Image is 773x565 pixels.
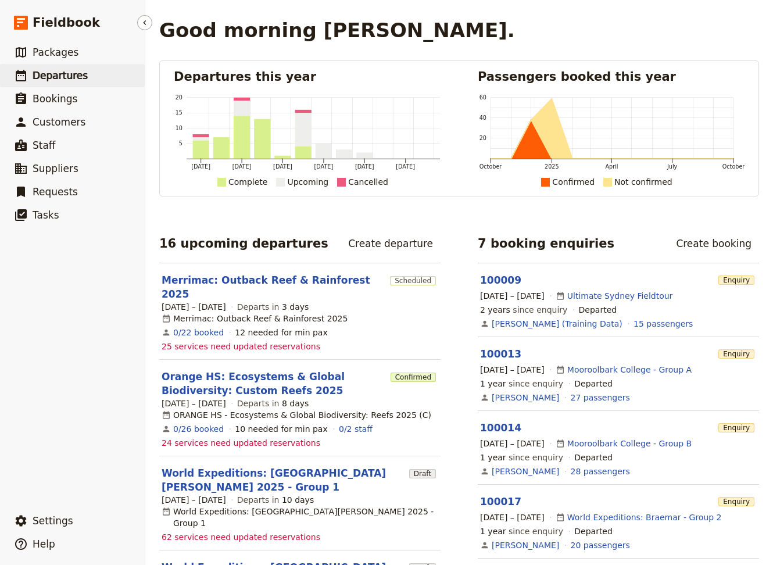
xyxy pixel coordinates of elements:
[282,495,314,505] span: 10 days
[33,93,77,105] span: Bookings
[567,512,722,523] a: World Expeditions: Braemar - Group 2
[492,539,559,551] a: [PERSON_NAME]
[718,349,754,359] span: Enquiry
[574,452,613,463] div: Departed
[571,466,630,477] a: View the passengers for this booking
[162,341,320,352] span: 25 services need updated reservations
[480,422,521,434] a: 100014
[478,235,614,252] h2: 7 booking enquiries
[162,301,226,313] span: [DATE] – [DATE]
[159,235,328,252] h2: 16 upcoming departures
[314,163,334,170] tspan: [DATE]
[162,494,226,506] span: [DATE] – [DATE]
[606,163,618,170] tspan: April
[282,302,309,312] span: 3 days
[574,378,613,389] div: Departed
[33,116,85,128] span: Customers
[480,348,521,360] a: 100013
[479,115,486,121] tspan: 40
[162,506,438,529] div: World Expeditions: [GEOGRAPHIC_DATA][PERSON_NAME] 2025 - Group 1
[480,290,545,302] span: [DATE] – [DATE]
[33,47,78,58] span: Packages
[339,423,373,435] a: 0/2 staff
[552,175,595,189] div: Confirmed
[390,276,436,285] span: Scheduled
[567,290,673,302] a: Ultimate Sydney Fieldtour
[480,496,521,507] a: 100017
[479,94,486,101] tspan: 60
[176,94,182,101] tspan: 20
[162,313,348,324] div: Merrimac: Outback Reef & Rainforest 2025
[162,370,386,398] a: Orange HS: Ecosystems & Global Biodiversity: Custom Reefs 2025
[162,398,226,409] span: [DATE] – [DATE]
[162,409,431,421] div: ORANGE HS - Ecosystems & Global Biodiversity: Reefs 2025 (C)
[162,466,405,494] a: World Expeditions: [GEOGRAPHIC_DATA][PERSON_NAME] 2025 - Group 1
[545,163,559,170] tspan: 2025
[341,234,441,253] a: Create departure
[176,125,182,131] tspan: 10
[480,305,510,314] span: 2 years
[480,512,545,523] span: [DATE] – [DATE]
[235,327,328,338] div: 12 needed for min pax
[33,515,73,527] span: Settings
[567,364,692,376] a: Mooroolbark College - Group A
[232,163,252,170] tspan: [DATE]
[348,175,388,189] div: Cancelled
[162,273,385,301] a: Merrimac: Outback Reef & Rainforest 2025
[571,539,630,551] a: View the passengers for this booking
[33,163,78,174] span: Suppliers
[571,392,630,403] a: View the passengers for this booking
[33,140,56,151] span: Staff
[391,373,436,382] span: Confirmed
[492,466,559,477] a: [PERSON_NAME]
[162,437,320,449] span: 24 services need updated reservations
[480,304,567,316] span: since enquiry
[176,109,182,116] tspan: 15
[480,379,506,388] span: 1 year
[668,234,759,253] a: Create booking
[718,276,754,285] span: Enquiry
[480,453,506,462] span: 1 year
[356,163,375,170] tspan: [DATE]
[33,70,88,81] span: Departures
[480,274,521,286] a: 100009
[718,497,754,506] span: Enquiry
[574,525,613,537] div: Departed
[723,163,746,170] tspan: October
[396,163,416,170] tspan: [DATE]
[480,378,563,389] span: since enquiry
[173,327,224,338] a: View the bookings for this departure
[492,392,559,403] a: [PERSON_NAME]
[162,531,320,543] span: 62 services need updated reservations
[480,527,506,536] span: 1 year
[33,209,59,221] span: Tasks
[33,14,100,31] span: Fieldbook
[237,301,309,313] span: Departs in
[274,163,293,170] tspan: [DATE]
[228,175,267,189] div: Complete
[480,364,545,376] span: [DATE] – [DATE]
[579,304,617,316] div: Departed
[137,15,152,30] button: Hide menu
[634,318,693,330] a: View the passengers for this booking
[237,398,309,409] span: Departs in
[287,175,328,189] div: Upcoming
[173,423,224,435] a: View the bookings for this departure
[614,175,672,189] div: Not confirmed
[33,186,78,198] span: Requests
[479,163,502,170] tspan: October
[33,538,55,550] span: Help
[159,19,515,42] h1: Good morning [PERSON_NAME].
[174,68,441,85] h2: Departures this year
[235,423,328,435] div: 10 needed for min pax
[478,68,745,85] h2: Passengers booked this year
[409,469,436,478] span: Draft
[492,318,622,330] a: [PERSON_NAME] (Training Data)
[179,140,182,146] tspan: 5
[237,494,314,506] span: Departs in
[191,163,210,170] tspan: [DATE]
[480,452,563,463] span: since enquiry
[282,399,309,408] span: 8 days
[480,525,563,537] span: since enquiry
[718,423,754,432] span: Enquiry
